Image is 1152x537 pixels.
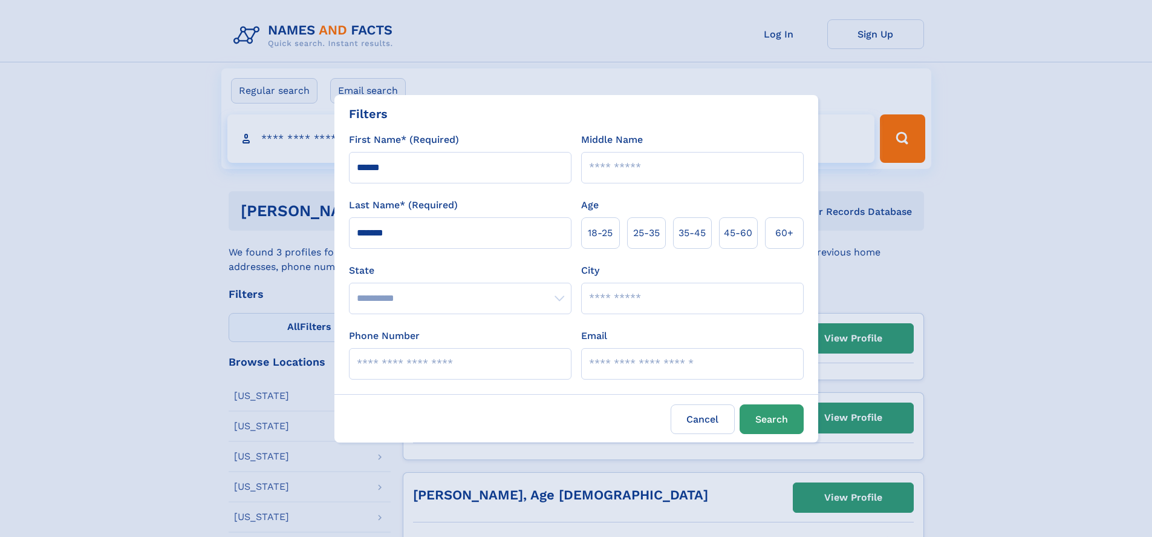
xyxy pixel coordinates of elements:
label: City [581,263,599,278]
span: 18‑25 [588,226,613,240]
span: 35‑45 [679,226,706,240]
label: State [349,263,571,278]
span: 60+ [775,226,793,240]
label: Cancel [671,404,735,434]
div: Filters [349,105,388,123]
label: Phone Number [349,329,420,343]
label: Last Name* (Required) [349,198,458,212]
label: Age [581,198,599,212]
span: 45‑60 [724,226,752,240]
button: Search [740,404,804,434]
label: First Name* (Required) [349,133,459,147]
span: 25‑35 [633,226,660,240]
label: Middle Name [581,133,643,147]
label: Email [581,329,607,343]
